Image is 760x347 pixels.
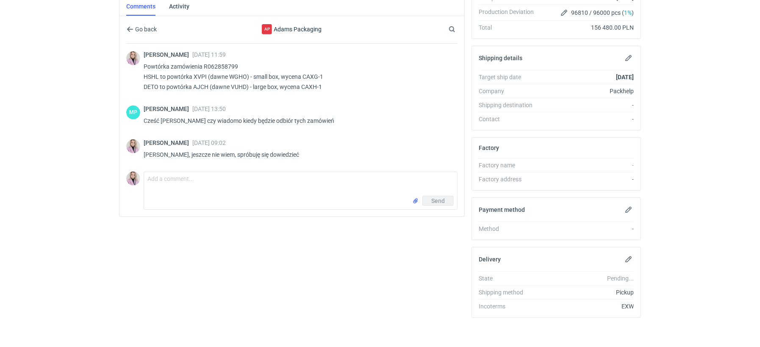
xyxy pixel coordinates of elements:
div: State [479,274,541,283]
span: [DATE] 11:59 [192,51,226,58]
h2: Shipping details [479,55,522,61]
div: Total [479,23,541,32]
button: Go back [126,24,157,34]
div: Company [479,87,541,95]
em: Pending... [607,275,634,282]
div: - [541,161,634,169]
button: Edit payment method [624,205,634,215]
p: [PERSON_NAME], jeszcze nie wiem, spróbuję się dowiedzieć [144,150,451,160]
strong: [DATE] [616,74,634,81]
div: - [541,115,634,123]
div: Pickup [541,288,634,297]
span: 96810 / 96000 pcs ( ) [571,8,634,17]
img: Klaudia Wiśniewska [126,139,140,153]
div: Shipping destination [479,101,541,109]
figcaption: MP [126,105,140,119]
button: Edit shipping details [624,53,634,63]
div: - [541,101,634,109]
span: Send [431,198,445,204]
span: 1% [624,9,632,16]
div: Packhelp [541,87,634,95]
button: Edit production Deviation [559,8,569,18]
div: EXW [541,302,634,311]
input: Search [447,24,474,34]
div: Production Deviation [479,8,541,18]
h2: Delivery [479,256,501,263]
div: 156 480.00 PLN [541,23,634,32]
div: Factory address [479,175,541,183]
p: Cześć [PERSON_NAME] czy wiadomo kiedy będzie odbiór tych zamówień [144,116,451,126]
span: [PERSON_NAME] [144,139,192,146]
p: Powtórka zamówienia R062858799 HSHL to powtórka XVPI (dawne WGHO) - small box, wycena CAXG-1 DETO... [144,61,451,92]
div: Martyna Paroń [126,105,140,119]
button: Send [422,196,454,206]
div: - [541,175,634,183]
span: Go back [133,26,157,32]
img: Klaudia Wiśniewska [126,172,140,186]
div: Contact [479,115,541,123]
div: Method [479,225,541,233]
div: Factory name [479,161,541,169]
div: Adams Packaging [222,24,361,34]
span: [PERSON_NAME] [144,51,192,58]
div: Target ship date [479,73,541,81]
h2: Factory [479,144,499,151]
span: [DATE] 09:02 [192,139,226,146]
span: [PERSON_NAME] [144,105,192,112]
div: Shipping method [479,288,541,297]
div: Adams Packaging [262,24,272,34]
button: Edit delivery details [624,254,634,264]
figcaption: AP [262,24,272,34]
div: Incoterms [479,302,541,311]
div: - [541,225,634,233]
span: [DATE] 13:50 [192,105,226,112]
h2: Payment method [479,206,525,213]
img: Klaudia Wiśniewska [126,51,140,65]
